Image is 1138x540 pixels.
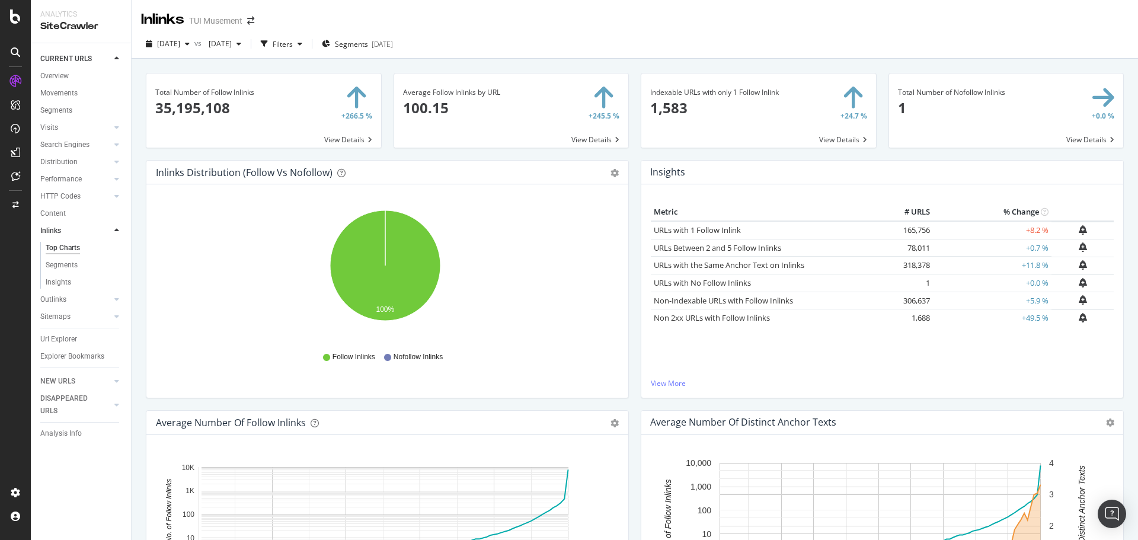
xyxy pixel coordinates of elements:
text: 100 [183,510,194,519]
div: NEW URLS [40,375,75,388]
a: URLs with No Follow Inlinks [654,277,751,288]
div: Sitemaps [40,311,71,323]
text: 100% [376,305,395,314]
text: 4 [1049,459,1054,468]
i: Options [1106,418,1114,427]
span: Segments [335,39,368,49]
div: SiteCrawler [40,20,122,33]
td: 318,378 [886,257,933,274]
a: URLs Between 2 and 5 Follow Inlinks [654,242,781,253]
a: View More [651,378,1114,388]
a: Insights [46,276,123,289]
div: Inlinks [40,225,61,237]
a: Content [40,207,123,220]
text: 1,000 [691,482,711,491]
a: Movements [40,87,123,100]
div: Url Explorer [40,333,77,346]
div: Inlinks Distribution (Follow vs Nofollow) [156,167,333,178]
div: CURRENT URLS [40,53,92,65]
a: Segments [40,104,123,117]
a: Url Explorer [40,333,123,346]
a: Non 2xx URLs with Follow Inlinks [654,312,770,323]
span: Nofollow Inlinks [394,352,443,362]
button: [DATE] [204,34,246,53]
td: 78,011 [886,239,933,257]
div: Search Engines [40,139,89,151]
div: Performance [40,173,82,186]
span: vs [194,38,204,48]
div: Filters [273,39,293,49]
text: 10K [182,464,194,472]
td: +11.8 % [933,257,1051,274]
div: Insights [46,276,71,289]
div: Segments [46,259,78,271]
a: Non-Indexable URLs with Follow Inlinks [654,295,793,306]
button: Segments[DATE] [317,34,398,53]
a: Segments [46,259,123,271]
div: Overview [40,70,69,82]
a: Inlinks [40,225,111,237]
th: Metric [651,203,886,221]
th: # URLS [886,203,933,221]
div: bell-plus [1079,242,1087,252]
div: Content [40,207,66,220]
h4: Insights [650,164,685,180]
a: Explorer Bookmarks [40,350,123,363]
div: DISAPPEARED URLS [40,392,100,417]
td: +0.7 % [933,239,1051,257]
div: Top Charts [46,242,80,254]
div: [DATE] [372,39,393,49]
div: Analysis Info [40,427,82,440]
div: bell-plus [1079,278,1087,287]
text: 2 [1049,521,1054,531]
span: 2025 Sep. 29th [157,39,180,49]
a: Search Engines [40,139,111,151]
td: +0.0 % [933,274,1051,292]
button: [DATE] [141,34,194,53]
a: Distribution [40,156,111,168]
div: HTTP Codes [40,190,81,203]
div: Segments [40,104,72,117]
button: Filters [256,34,307,53]
text: 1K [186,487,194,496]
a: URLs with the Same Anchor Text on Inlinks [654,260,804,270]
td: 165,756 [886,221,933,239]
a: Sitemaps [40,311,111,323]
a: Analysis Info [40,427,123,440]
div: gear [610,419,619,427]
div: bell-plus [1079,313,1087,322]
div: Explorer Bookmarks [40,350,104,363]
a: DISAPPEARED URLS [40,392,111,417]
td: +5.9 % [933,292,1051,309]
a: Visits [40,122,111,134]
div: Analytics [40,9,122,20]
a: Outlinks [40,293,111,306]
div: Average Number of Follow Inlinks [156,417,306,429]
h4: Average Number of Distinct Anchor Texts [650,414,836,430]
a: NEW URLS [40,375,111,388]
div: TUI Musement [189,15,242,27]
div: Visits [40,122,58,134]
div: Open Intercom Messenger [1098,500,1126,528]
a: URLs with 1 Follow Inlink [654,225,741,235]
span: Follow Inlinks [333,352,375,362]
div: bell-plus [1079,260,1087,270]
a: HTTP Codes [40,190,111,203]
div: Movements [40,87,78,100]
span: 2025 Apr. 15th [204,39,232,49]
a: Top Charts [46,242,123,254]
td: +49.5 % [933,309,1051,327]
th: % Change [933,203,1051,221]
td: 1 [886,274,933,292]
div: Inlinks [141,9,184,30]
a: Performance [40,173,111,186]
svg: A chart. [156,203,615,341]
text: 100 [698,506,712,515]
text: 3 [1049,490,1054,499]
a: CURRENT URLS [40,53,111,65]
div: gear [610,169,619,177]
div: arrow-right-arrow-left [247,17,254,25]
td: 306,637 [886,292,933,309]
div: Distribution [40,156,78,168]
